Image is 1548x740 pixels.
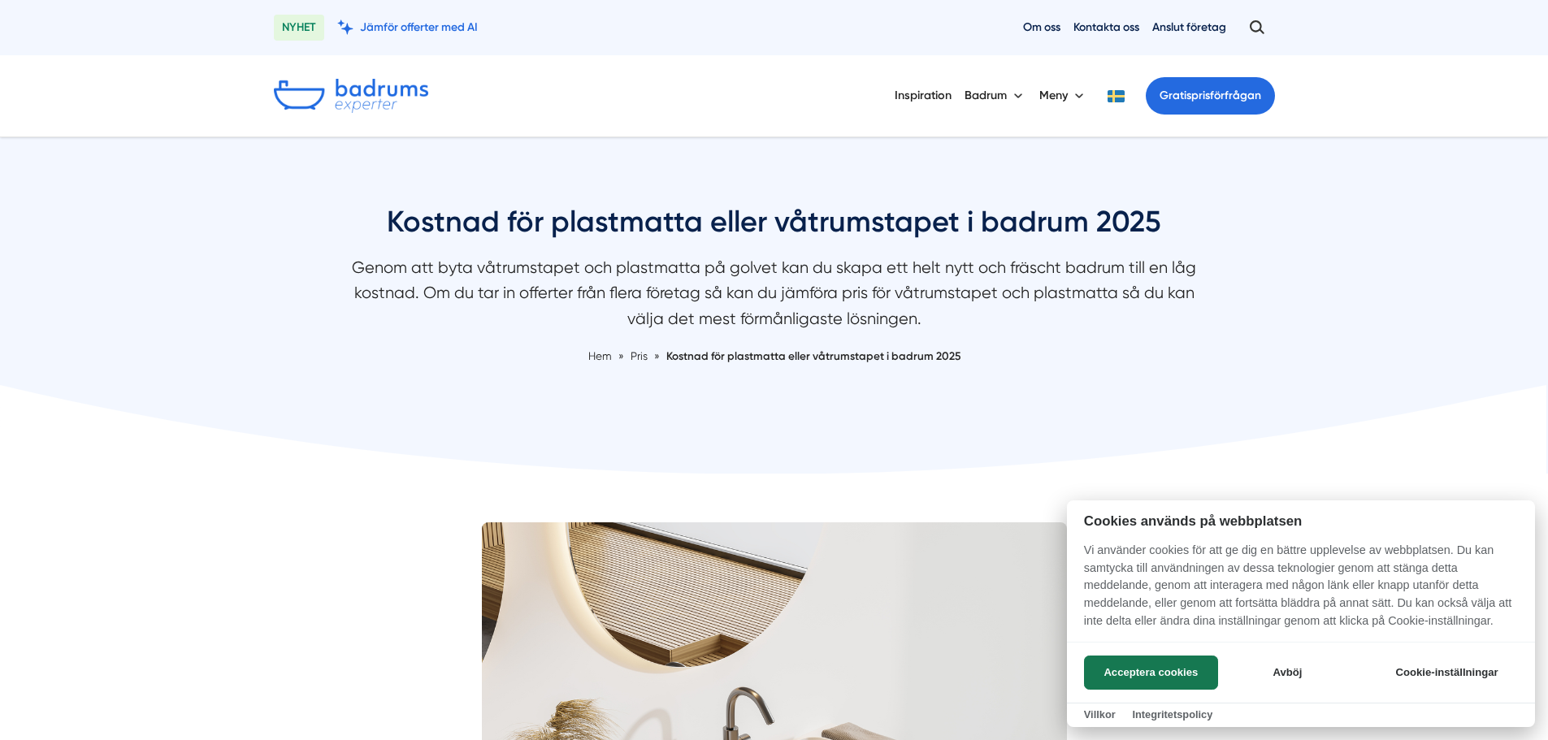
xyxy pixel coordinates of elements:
[1376,656,1518,690] button: Cookie-inställningar
[1084,656,1218,690] button: Acceptera cookies
[1223,656,1352,690] button: Avböj
[1067,542,1535,641] p: Vi använder cookies för att ge dig en bättre upplevelse av webbplatsen. Du kan samtycka till anvä...
[1067,513,1535,529] h2: Cookies används på webbplatsen
[1084,708,1116,721] a: Villkor
[1132,708,1212,721] a: Integritetspolicy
